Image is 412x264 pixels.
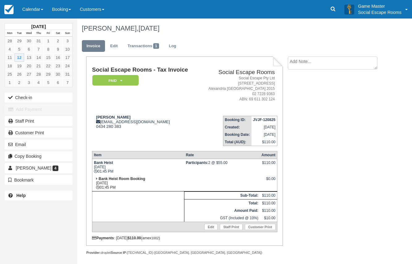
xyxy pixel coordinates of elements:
[15,37,24,45] a: 29
[5,37,15,45] a: 28
[251,124,277,131] td: [DATE]
[251,131,277,138] td: [DATE]
[5,104,73,114] button: Add Payment
[99,177,145,181] strong: Bank Heist Room Booking
[153,43,159,49] span: 1
[5,128,73,138] a: Customer Print
[5,70,15,78] a: 25
[106,40,122,52] a: Edit
[245,224,275,230] a: Customer Print
[34,45,43,53] a: 7
[53,45,63,53] a: 9
[44,53,53,62] a: 15
[34,53,43,62] a: 14
[53,53,63,62] a: 16
[164,40,181,52] a: Log
[63,30,72,37] th: Sun
[15,53,24,62] a: 12
[44,45,53,53] a: 8
[184,191,260,199] th: Sub-Total:
[15,78,24,87] a: 2
[201,76,275,102] address: Social Escape Pty Ltd [STREET_ADDRESS] Alexandria [GEOGRAPHIC_DATA] 2015 02 7228 9363 ABN: 69 611...
[184,207,260,214] th: Amount Paid:
[16,193,26,198] b: Help
[53,78,63,87] a: 6
[5,45,15,53] a: 4
[223,116,251,124] th: Booking ID:
[63,78,72,87] a: 7
[82,40,105,52] a: Invoice
[92,175,184,191] td: [DATE] 01:45 PM
[63,45,72,53] a: 10
[63,62,72,70] a: 24
[92,159,184,175] td: [DATE] 01:45 PM
[94,161,113,165] strong: Bank Heist
[24,45,34,53] a: 6
[184,159,260,175] td: 2 @ $55.00
[92,236,114,240] strong: Payments
[223,131,251,138] th: Booking Date:
[5,30,15,37] th: Mon
[31,24,46,29] strong: [DATE]
[44,37,53,45] a: 1
[5,116,73,126] a: Staff Print
[24,62,34,70] a: 20
[53,70,63,78] a: 30
[15,45,24,53] a: 5
[220,224,242,230] a: Staff Print
[5,53,15,62] a: 11
[4,5,14,14] img: checkfront-main-nav-mini-logo.png
[44,62,53,70] a: 22
[44,30,53,37] th: Fri
[92,115,198,129] div: [EMAIL_ADDRESS][DOMAIN_NAME] 0434 280 383
[5,191,73,200] a: Help
[223,124,251,131] th: Created:
[201,69,275,76] h2: Social Escape Rooms
[92,75,137,86] a: Paid
[92,67,198,73] h1: Social Escape Rooms - Tax Invoice
[15,62,24,70] a: 19
[253,118,275,122] strong: JVJF-120825
[186,161,208,165] strong: Participants
[260,199,277,207] td: $110.00
[5,151,73,161] button: Copy Booking
[260,151,277,159] th: Amount
[261,161,275,170] div: $110.00
[24,78,34,87] a: 3
[44,70,53,78] a: 29
[5,78,15,87] a: 1
[5,62,15,70] a: 18
[92,151,184,159] th: Item
[138,24,159,32] span: [DATE]
[151,236,159,240] small: 1002
[34,30,43,37] th: Thu
[15,30,24,37] th: Tue
[34,62,43,70] a: 21
[53,37,63,45] a: 2
[251,138,277,146] td: $110.00
[24,70,34,78] a: 27
[5,163,73,173] a: [PERSON_NAME] 4
[34,70,43,78] a: 28
[260,207,277,214] td: $110.00
[96,115,131,119] strong: [PERSON_NAME]
[86,251,101,254] strong: Provider:
[128,236,141,240] strong: $110.00
[63,37,72,45] a: 3
[358,3,401,9] p: Game Master
[223,138,251,146] th: Total (AUD):
[86,250,283,255] div: droplet [TECHNICAL_ID] ([GEOGRAPHIC_DATA], [GEOGRAPHIC_DATA], [GEOGRAPHIC_DATA])
[24,30,34,37] th: Wed
[24,53,34,62] a: 13
[260,191,277,199] td: $110.00
[184,199,260,207] th: Total:
[261,177,275,186] div: $0.00
[44,78,53,87] a: 5
[92,236,277,240] div: : [DATE] (amex )
[63,70,72,78] a: 31
[5,93,73,103] button: Check-in
[15,70,24,78] a: 26
[123,40,164,52] a: Transactions1
[34,78,43,87] a: 4
[184,214,260,222] td: GST (Included @ 10%)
